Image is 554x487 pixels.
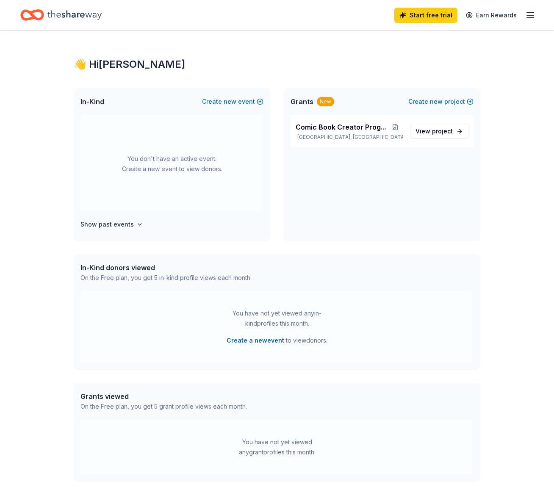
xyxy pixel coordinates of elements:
[394,8,457,23] a: Start free trial
[415,126,453,136] span: View
[80,219,143,230] button: Show past events
[20,5,102,25] a: Home
[410,124,468,139] a: View project
[227,335,284,346] button: Create a newevent
[80,115,263,213] div: You don't have an active event. Create a new event to view donors.
[408,97,474,107] button: Createnewproject
[430,97,443,107] span: new
[80,219,134,230] h4: Show past events
[296,122,388,132] span: Comic Book Creator Program
[227,335,327,346] span: to view donors .
[461,8,522,23] a: Earn Rewards
[296,134,403,141] p: [GEOGRAPHIC_DATA], [GEOGRAPHIC_DATA]
[224,437,330,457] div: You have not yet viewed any grant profiles this month.
[224,308,330,329] div: You have not yet viewed any in-kind profiles this month.
[224,97,236,107] span: new
[432,127,453,135] span: project
[74,58,480,71] div: 👋 Hi [PERSON_NAME]
[80,391,247,401] div: Grants viewed
[80,263,252,273] div: In-Kind donors viewed
[80,97,104,107] span: In-Kind
[291,97,313,107] span: Grants
[202,97,263,107] button: Createnewevent
[80,401,247,412] div: On the Free plan, you get 5 grant profile views each month.
[80,273,252,283] div: On the Free plan, you get 5 in-kind profile views each month.
[317,97,334,106] div: New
